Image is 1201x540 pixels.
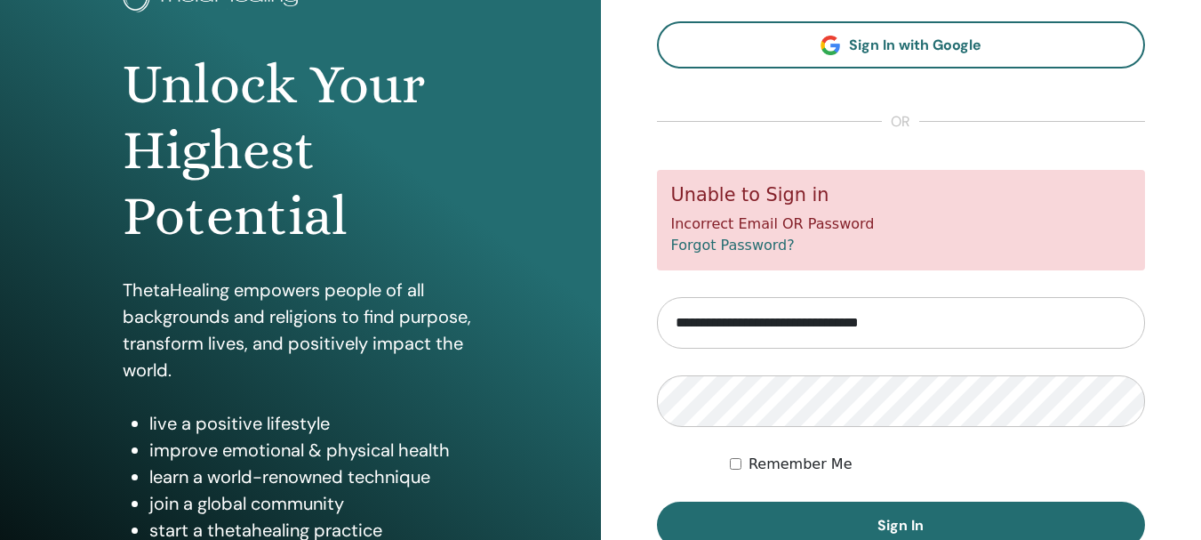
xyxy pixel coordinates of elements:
span: or [882,111,919,133]
li: live a positive lifestyle [149,410,478,437]
label: Remember Me [749,454,853,475]
li: improve emotional & physical health [149,437,478,463]
h5: Unable to Sign in [671,184,1132,206]
li: learn a world-renowned technique [149,463,478,490]
li: join a global community [149,490,478,517]
span: Sign In [877,516,924,535]
div: Incorrect Email OR Password [657,170,1146,270]
p: ThetaHealing empowers people of all backgrounds and religions to find purpose, transform lives, a... [123,277,478,383]
h1: Unlock Your Highest Potential [123,52,478,250]
a: Forgot Password? [671,237,795,254]
div: Keep me authenticated indefinitely or until I manually logout [730,454,1145,475]
span: Sign In with Google [849,36,981,54]
a: Sign In with Google [657,21,1146,69]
